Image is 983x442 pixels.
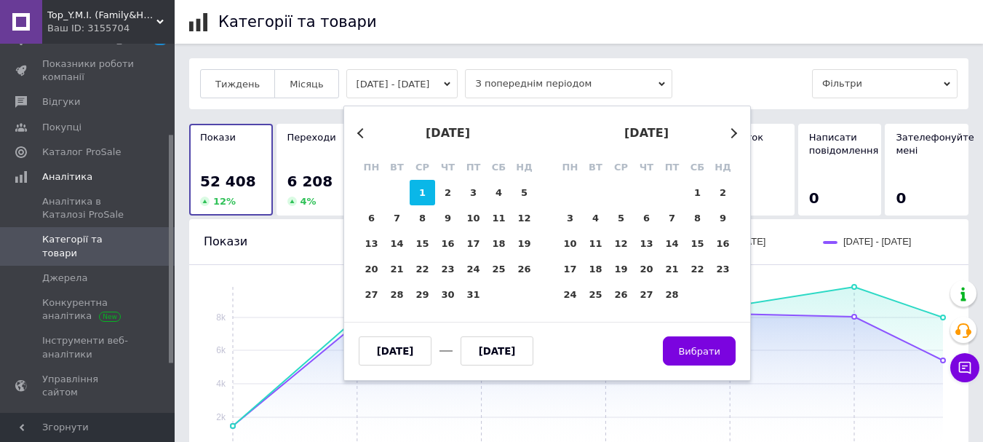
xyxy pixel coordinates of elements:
div: Choose неділя, 2-е лютого 2025 р. [710,180,736,205]
div: Choose вівторок, 18-е лютого 2025 р. [583,256,608,282]
div: Choose неділя, 26-е січня 2025 р. [512,256,537,282]
div: Choose неділя, 19-е січня 2025 р. [512,231,537,256]
div: Choose понеділок, 17-е лютого 2025 р. [557,256,583,282]
span: Аналітика в Каталозі ProSale [42,195,135,221]
span: З попереднім періодом [465,69,672,98]
button: Вибрати [663,336,736,366]
div: Choose середа, 1-е січня 2025 р. [410,180,435,205]
span: Каталог ProSale [42,146,121,159]
div: Choose середа, 12-е лютого 2025 р. [608,231,634,256]
div: Choose субота, 4-е січня 2025 р. [486,180,512,205]
span: Управління сайтом [42,373,135,399]
div: Choose вівторок, 21-е січня 2025 р. [384,256,410,282]
div: Choose середа, 22-е січня 2025 р. [410,256,435,282]
div: Choose п’ятниця, 17-е січня 2025 р. [461,231,486,256]
div: Choose середа, 5-е лютого 2025 р. [608,205,634,231]
div: Choose четвер, 30-е січня 2025 р. [435,282,461,307]
div: Choose неділя, 5-е січня 2025 р. [512,180,537,205]
div: Choose четвер, 2-е січня 2025 р. [435,180,461,205]
span: Фільтри [812,69,958,98]
div: Choose вівторок, 11-е лютого 2025 р. [583,231,608,256]
div: Choose субота, 15-е лютого 2025 р. [685,231,710,256]
div: Choose вівторок, 14-е січня 2025 р. [384,231,410,256]
div: сб [486,154,512,180]
div: пн [359,154,384,180]
button: Місяць [274,69,338,98]
div: Choose четвер, 13-е лютого 2025 р. [634,231,659,256]
div: ср [410,154,435,180]
div: пн [557,154,583,180]
div: Choose четвер, 9-е січня 2025 р. [435,205,461,231]
span: Вибрати [678,346,720,357]
div: Choose четвер, 27-е лютого 2025 р. [634,282,659,307]
div: Choose середа, 26-е лютого 2025 р. [608,282,634,307]
div: Choose п’ятниця, 10-е січня 2025 р. [461,205,486,231]
div: Choose п’ятниця, 21-е лютого 2025 р. [659,256,685,282]
span: Джерела [42,272,87,285]
div: Choose середа, 29-е січня 2025 р. [410,282,435,307]
div: Choose четвер, 23-є січня 2025 р. [435,256,461,282]
button: Тиждень [200,69,275,98]
button: Next Month [727,128,737,138]
span: Конкурентна аналітика [42,296,135,323]
div: Choose понеділок, 6-е січня 2025 р. [359,205,384,231]
div: Choose субота, 22-е лютого 2025 р. [685,256,710,282]
text: 6k [216,345,226,355]
div: [DATE] [557,127,736,140]
div: Choose понеділок, 13-е січня 2025 р. [359,231,384,256]
div: Choose понеділок, 3-є лютого 2025 р. [557,205,583,231]
div: Choose понеділок, 20-е січня 2025 р. [359,256,384,282]
div: Choose п’ятниця, 3-є січня 2025 р. [461,180,486,205]
div: Choose вівторок, 7-е січня 2025 р. [384,205,410,231]
span: Зателефонуйте мені [896,132,974,156]
div: Choose понеділок, 27-е січня 2025 р. [359,282,384,307]
div: чт [634,154,659,180]
div: Choose п’ятниця, 14-е лютого 2025 р. [659,231,685,256]
div: Choose субота, 25-е січня 2025 р. [486,256,512,282]
div: Choose вівторок, 28-е січня 2025 р. [384,282,410,307]
text: 8k [216,312,226,323]
div: month 2025-01 [359,180,537,307]
span: Тиждень [215,79,260,90]
span: Аналітика [42,170,92,183]
div: Choose середа, 19-е лютого 2025 р. [608,256,634,282]
div: Choose четвер, 16-е січня 2025 р. [435,231,461,256]
div: Choose середа, 15-е січня 2025 р. [410,231,435,256]
div: Choose субота, 1-е лютого 2025 р. [685,180,710,205]
div: нд [512,154,537,180]
div: Choose субота, 18-е січня 2025 р. [486,231,512,256]
div: вт [384,154,410,180]
span: Переходи [287,132,336,143]
span: Місяць [290,79,323,90]
div: пт [659,154,685,180]
div: Choose неділя, 16-е лютого 2025 р. [710,231,736,256]
div: Choose неділя, 9-е лютого 2025 р. [710,205,736,231]
h1: Категорії та товари [218,13,377,31]
span: Покази [204,234,247,248]
div: Choose четвер, 20-е лютого 2025 р. [634,256,659,282]
div: Choose четвер, 6-е лютого 2025 р. [634,205,659,231]
div: Choose субота, 11-е січня 2025 р. [486,205,512,231]
div: Choose неділя, 12-е січня 2025 р. [512,205,537,231]
div: Choose понеділок, 24-е лютого 2025 р. [557,282,583,307]
div: Choose п’ятниця, 28-е лютого 2025 р. [659,282,685,307]
span: Категорії та товари [42,233,135,259]
span: Top_Y.M.I. (Family&Home) [47,9,156,22]
button: Чат з покупцем [950,353,979,382]
div: Choose середа, 8-е січня 2025 р. [410,205,435,231]
div: Choose вівторок, 4-е лютого 2025 р. [583,205,608,231]
text: 2k [216,412,226,422]
div: Choose неділя, 23-є лютого 2025 р. [710,256,736,282]
div: [DATE] [359,127,537,140]
span: Показники роботи компанії [42,58,135,84]
button: Previous Month [357,128,367,138]
div: month 2025-02 [557,180,736,307]
span: Покази [200,132,236,143]
div: чт [435,154,461,180]
span: Інструменти веб-аналітики [42,334,135,360]
span: 4 % [301,196,317,207]
div: нд [710,154,736,180]
span: Відгуки [42,95,80,108]
div: Choose вівторок, 25-е лютого 2025 р. [583,282,608,307]
span: 0 [896,189,906,207]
